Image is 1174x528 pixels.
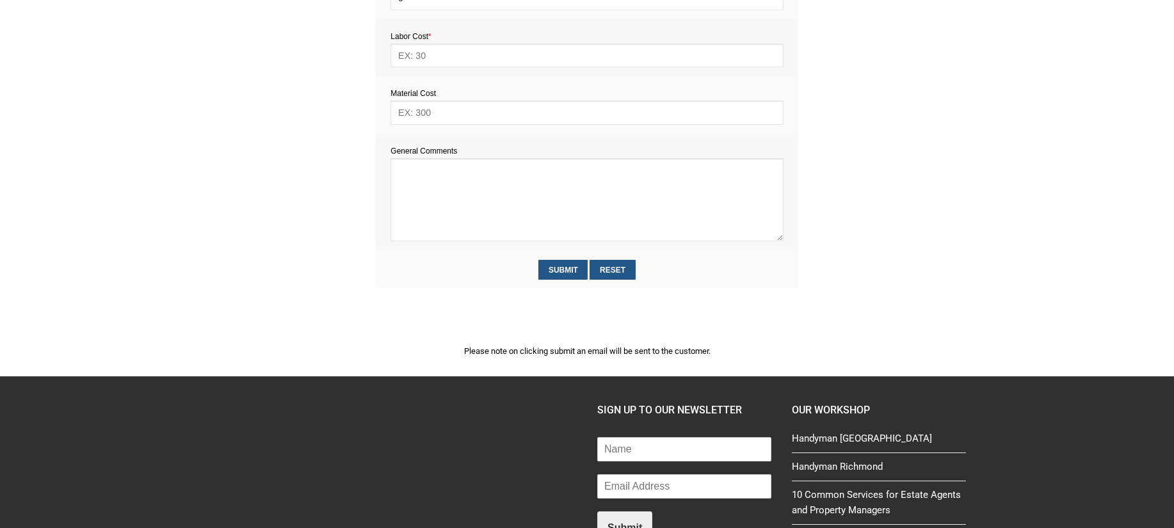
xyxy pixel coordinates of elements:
[792,431,966,452] a: Handyman [GEOGRAPHIC_DATA]
[590,260,635,280] input: Reset
[390,32,431,41] span: Labor Cost
[376,344,798,358] p: Please note on clicking submit an email will be sent to the customer.
[597,474,771,499] input: Email Address
[597,437,771,461] input: Name
[390,89,436,98] span: Material Cost
[792,459,966,481] a: Handyman Richmond
[390,100,783,124] input: EX: 300
[390,147,457,156] span: General Comments
[597,402,771,419] h4: SIGN UP TO OUR NEWSLETTER
[792,402,966,419] h4: Our Workshop
[792,487,966,525] a: 10 Common Services for Estate Agents and Property Managers
[390,44,783,67] input: EX: 30
[538,260,588,280] input: Submit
